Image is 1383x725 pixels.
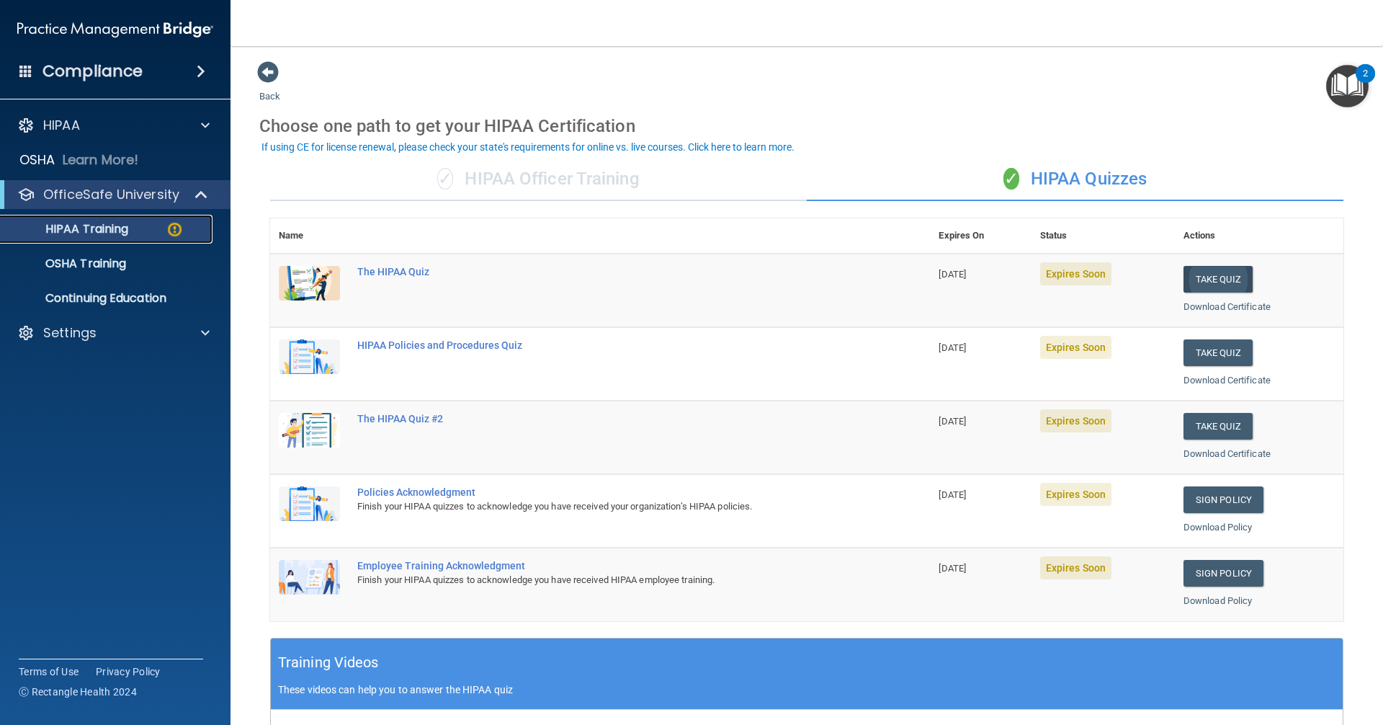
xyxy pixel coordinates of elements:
img: warning-circle.0cc9ac19.png [166,221,184,239]
p: OSHA [19,151,55,169]
h5: Training Videos [278,650,379,675]
div: Employee Training Acknowledgment [357,560,858,571]
span: ✓ [1003,168,1019,190]
div: 2 [1363,74,1368,92]
span: Ⓒ Rectangle Health 2024 [19,685,137,699]
a: Settings [17,324,210,342]
h4: Compliance [42,61,143,81]
p: OfficeSafe University [43,186,179,203]
p: Settings [43,324,97,342]
p: OSHA Training [9,257,126,271]
span: Expires Soon [1040,556,1111,579]
div: Choose one path to get your HIPAA Certification [259,105,1354,147]
button: Take Quiz [1183,266,1253,293]
a: HIPAA [17,117,210,134]
span: Expires Soon [1040,483,1111,506]
span: [DATE] [939,342,966,353]
span: [DATE] [939,416,966,427]
a: Download Certificate [1183,301,1271,312]
a: Download Policy [1183,595,1253,606]
span: Expires Soon [1040,336,1111,359]
p: HIPAA [43,117,80,134]
div: Policies Acknowledgment [357,486,858,498]
p: These videos can help you to answer the HIPAA quiz [278,684,1335,695]
div: The HIPAA Quiz #2 [357,413,858,424]
span: [DATE] [939,563,966,574]
a: Terms of Use [19,664,79,679]
a: Sign Policy [1183,486,1263,513]
button: If using CE for license renewal, please check your state's requirements for online vs. live cours... [259,140,797,154]
span: Expires Soon [1040,409,1111,432]
p: Learn More! [63,151,139,169]
div: HIPAA Quizzes [807,158,1343,201]
div: Finish your HIPAA quizzes to acknowledge you have received HIPAA employee training. [357,571,858,589]
a: Download Policy [1183,522,1253,533]
span: [DATE] [939,489,966,500]
img: PMB logo [17,15,213,44]
button: Take Quiz [1183,339,1253,366]
th: Status [1031,218,1175,254]
div: HIPAA Officer Training [270,158,807,201]
th: Expires On [930,218,1031,254]
a: Sign Policy [1183,560,1263,587]
th: Name [270,218,349,254]
div: The HIPAA Quiz [357,266,858,277]
a: OfficeSafe University [17,186,209,203]
span: Expires Soon [1040,262,1111,285]
th: Actions [1175,218,1343,254]
a: Back [259,74,280,102]
iframe: Drift Widget Chat Controller [1134,623,1366,680]
div: HIPAA Policies and Procedures Quiz [357,339,858,351]
div: Finish your HIPAA quizzes to acknowledge you have received your organization’s HIPAA policies. [357,498,858,515]
a: Download Certificate [1183,375,1271,386]
p: Continuing Education [9,291,206,306]
button: Take Quiz [1183,413,1253,440]
a: Download Certificate [1183,448,1271,459]
div: If using CE for license renewal, please check your state's requirements for online vs. live cours... [261,142,795,152]
a: Privacy Policy [96,664,161,679]
span: [DATE] [939,269,966,280]
span: ✓ [437,168,453,190]
p: HIPAA Training [9,222,128,236]
button: Open Resource Center, 2 new notifications [1326,65,1369,107]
